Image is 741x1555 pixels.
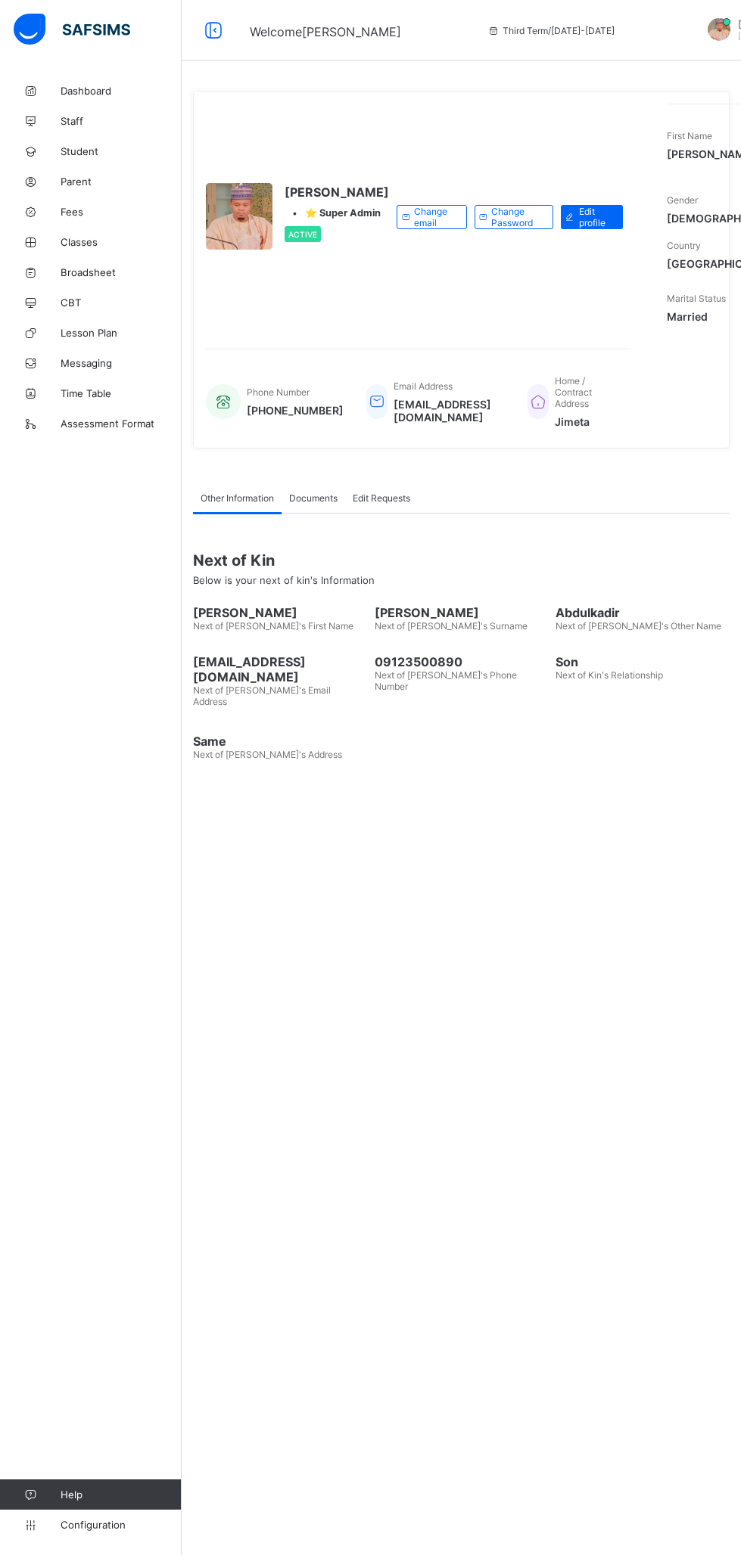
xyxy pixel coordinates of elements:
span: Next of [PERSON_NAME]'s First Name [193,620,353,632]
span: ⭐ Super Admin [305,207,381,219]
span: Change Password [491,206,541,228]
span: Jimeta [555,415,615,428]
span: Configuration [61,1519,181,1531]
span: Welcome [PERSON_NAME] [250,24,401,39]
span: Email Address [394,380,453,392]
span: Next of Kin's Relationship [556,669,663,681]
span: Lesson Plan [61,327,182,339]
span: Edit Requests [353,492,410,504]
span: Next of [PERSON_NAME]'s Other Name [556,620,721,632]
span: Other Information [201,492,274,504]
span: Help [61,1488,181,1501]
span: session/term information [487,25,615,36]
span: Staff [61,115,182,127]
span: [PERSON_NAME] [193,605,367,620]
span: Next of Kin [193,551,730,570]
span: Same [193,734,367,749]
span: [EMAIL_ADDRESS][DOMAIN_NAME] [394,398,505,424]
span: Classes [61,236,182,248]
span: Messaging [61,357,182,369]
span: CBT [61,296,182,309]
span: Dashboard [61,85,182,97]
span: Marital Status [667,293,726,304]
span: Edit profile [579,206,612,228]
span: Change email [414,206,455,228]
span: Documents [289,492,338,504]
img: safsims [14,14,130,45]
span: Next of [PERSON_NAME]'s Phone Number [375,669,517,692]
span: Home / Contract Address [555,375,592,409]
span: [PHONE_NUMBER] [247,404,344,417]
span: Country [667,240,701,251]
span: [PERSON_NAME] [285,185,389,200]
span: Below is your next of kin's Information [193,574,375,586]
span: Next of [PERSON_NAME]'s Surname [375,620,528,632]
span: Next of [PERSON_NAME]'s Address [193,749,342,760]
span: Parent [61,175,182,188]
span: Gender [667,194,698,206]
span: [EMAIL_ADDRESS][DOMAIN_NAME] [193,654,367,684]
span: Abdulkadir [556,605,730,620]
span: Fees [61,206,182,218]
span: Next of [PERSON_NAME]'s Email Address [193,684,331,707]
span: Active [288,230,317,239]
span: Broadsheet [61,266,182,278]
span: 09123500890 [375,654,549,669]
span: Student [61,145,182,157]
span: Assessment Format [61,417,182,430]
div: • [285,207,389,219]
span: Son [556,654,730,669]
span: First Name [667,130,712,141]
span: Time Table [61,387,182,399]
span: Phone Number [247,386,310,398]
span: [PERSON_NAME] [375,605,549,620]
